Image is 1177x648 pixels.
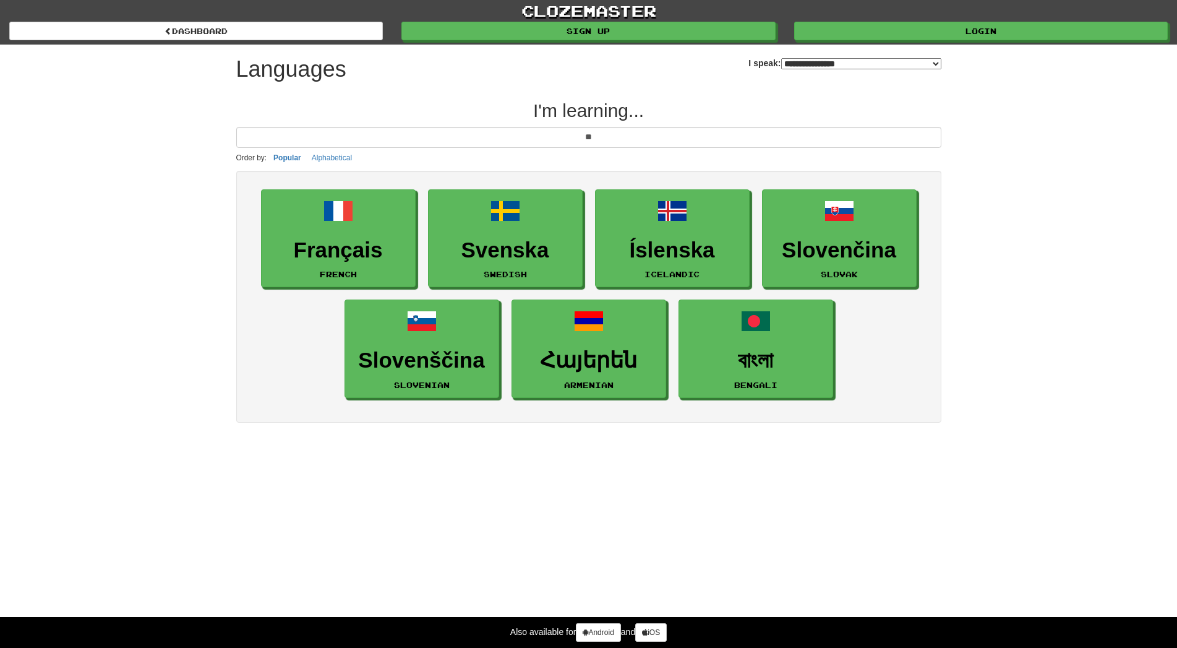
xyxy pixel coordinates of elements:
[511,300,666,398] a: ՀայերենArmenian
[236,100,941,121] h2: I'm learning...
[762,189,917,288] a: SlovenčinaSlovak
[734,381,777,389] small: Bengali
[748,57,941,69] label: I speak:
[518,348,659,373] h3: Հայերեն
[236,153,267,162] small: Order by:
[428,189,583,288] a: SvenskaSwedish
[576,623,620,642] a: Android
[821,270,858,279] small: Slovak
[268,238,409,262] h3: Français
[794,22,1168,40] a: Login
[351,348,492,373] h3: Slovenščina
[435,238,576,262] h3: Svenska
[635,623,667,642] a: iOS
[270,151,305,165] button: Popular
[564,381,614,389] small: Armenian
[261,189,416,288] a: FrançaisFrench
[602,238,743,262] h3: Íslenska
[484,270,527,279] small: Swedish
[394,381,450,389] small: Slovenian
[401,22,775,40] a: Sign up
[781,58,941,69] select: I speak:
[236,57,346,82] h1: Languages
[595,189,750,288] a: ÍslenskaIcelandic
[685,348,826,373] h3: বাংলা
[678,300,833,398] a: বাংলাBengali
[644,270,700,279] small: Icelandic
[769,238,910,262] h3: Slovenčina
[9,22,383,40] a: dashboard
[320,270,357,279] small: French
[345,300,499,398] a: SlovenščinaSlovenian
[308,151,356,165] button: Alphabetical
